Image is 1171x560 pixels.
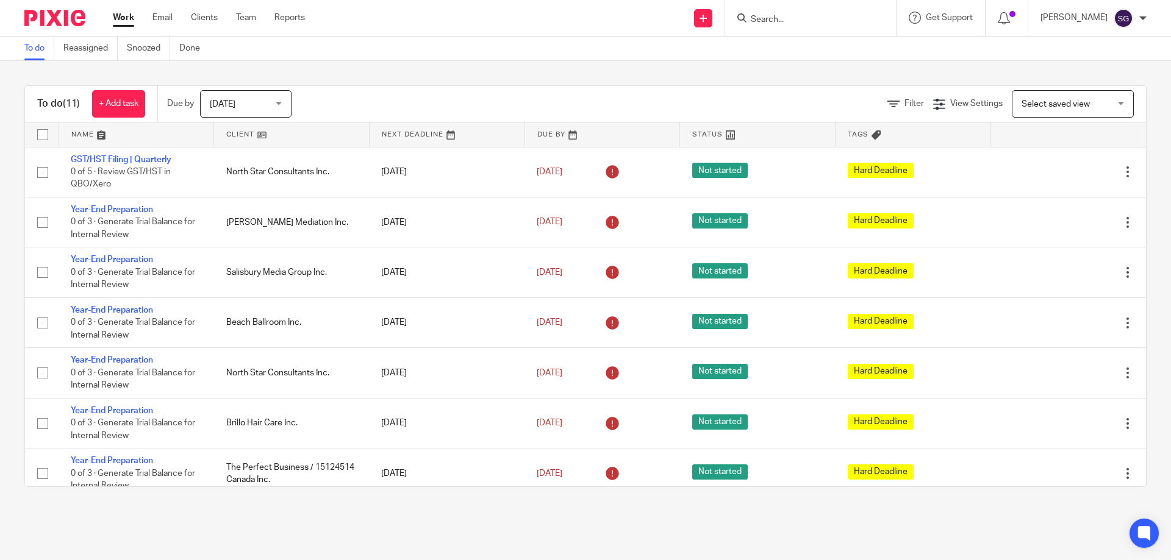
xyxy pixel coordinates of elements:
img: Pixie [24,10,85,26]
a: Year-End Preparation [71,205,153,214]
span: Not started [692,464,748,480]
span: Hard Deadline [848,314,914,329]
a: GST/HST Filing | Quarterly [71,155,171,164]
span: Select saved view [1022,100,1090,108]
span: [DATE] [537,419,562,427]
a: Year-End Preparation [71,255,153,264]
td: [DATE] [369,448,525,498]
span: Hard Deadline [848,163,914,178]
a: Reports [274,12,305,24]
h1: To do [37,97,80,110]
span: [DATE] [537,268,562,277]
span: Hard Deadline [848,414,914,430]
td: Brillo Hair Care Inc. [214,398,370,448]
td: [DATE] [369,398,525,448]
span: 0 of 3 · Generate Trial Balance for Internal Review [71,268,195,289]
span: 0 of 3 · Generate Trial Balance for Internal Review [71,318,195,339]
span: 0 of 3 · Generate Trial Balance for Internal Review [71,218,195,239]
span: [DATE] [537,218,562,227]
span: [DATE] [537,168,562,176]
a: Team [236,12,256,24]
span: Not started [692,163,748,178]
td: [DATE] [369,348,525,398]
td: [DATE] [369,197,525,247]
td: [DATE] [369,297,525,347]
span: [DATE] [210,100,235,108]
span: (11) [63,99,80,108]
span: 0 of 3 · Generate Trial Balance for Internal Review [71,369,195,390]
span: Not started [692,414,748,430]
a: To do [24,37,54,60]
a: Year-End Preparation [71,456,153,465]
td: [DATE] [369,247,525,297]
td: [PERSON_NAME] Mediation Inc. [214,197,370,247]
td: North Star Consultants Inc. [214,147,370,197]
span: Tags [848,131,868,138]
td: North Star Consultants Inc. [214,348,370,398]
a: Reassigned [63,37,118,60]
a: Clients [191,12,218,24]
a: + Add task [92,90,145,118]
span: [DATE] [537,318,562,327]
td: [DATE] [369,147,525,197]
span: 0 of 5 · Review GST/HST in QBO/Xero [71,168,171,189]
td: Beach Ballroom Inc. [214,297,370,347]
img: svg%3E [1114,9,1133,28]
span: Hard Deadline [848,464,914,480]
p: Due by [167,97,194,110]
a: Year-End Preparation [71,406,153,415]
span: Not started [692,364,748,379]
input: Search [750,15,859,26]
span: 0 of 3 · Generate Trial Balance for Internal Review [71,419,195,440]
a: Email [152,12,173,24]
span: 0 of 3 · Generate Trial Balance for Internal Review [71,469,195,491]
span: View Settings [950,99,1003,108]
span: [DATE] [537,369,562,377]
span: Filter [904,99,924,108]
a: Done [179,37,209,60]
td: The Perfect Business / 15124514 Canada Inc. [214,448,370,498]
a: Work [113,12,134,24]
span: Hard Deadline [848,364,914,379]
span: Not started [692,263,748,278]
span: Hard Deadline [848,213,914,229]
span: [DATE] [537,469,562,478]
td: Salisbury Media Group Inc. [214,247,370,297]
a: Year-End Preparation [71,356,153,364]
span: Not started [692,314,748,329]
span: Get Support [926,13,973,22]
span: Hard Deadline [848,263,914,278]
span: Not started [692,213,748,229]
a: Year-End Preparation [71,306,153,314]
p: [PERSON_NAME] [1040,12,1108,24]
a: Snoozed [127,37,170,60]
